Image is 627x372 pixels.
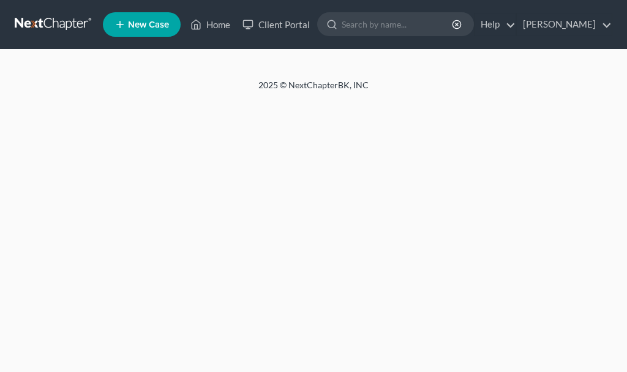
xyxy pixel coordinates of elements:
[236,13,316,36] a: Client Portal
[184,13,236,36] a: Home
[342,13,454,36] input: Search by name...
[128,20,169,29] span: New Case
[20,79,607,101] div: 2025 © NextChapterBK, INC
[475,13,516,36] a: Help
[517,13,612,36] a: [PERSON_NAME]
